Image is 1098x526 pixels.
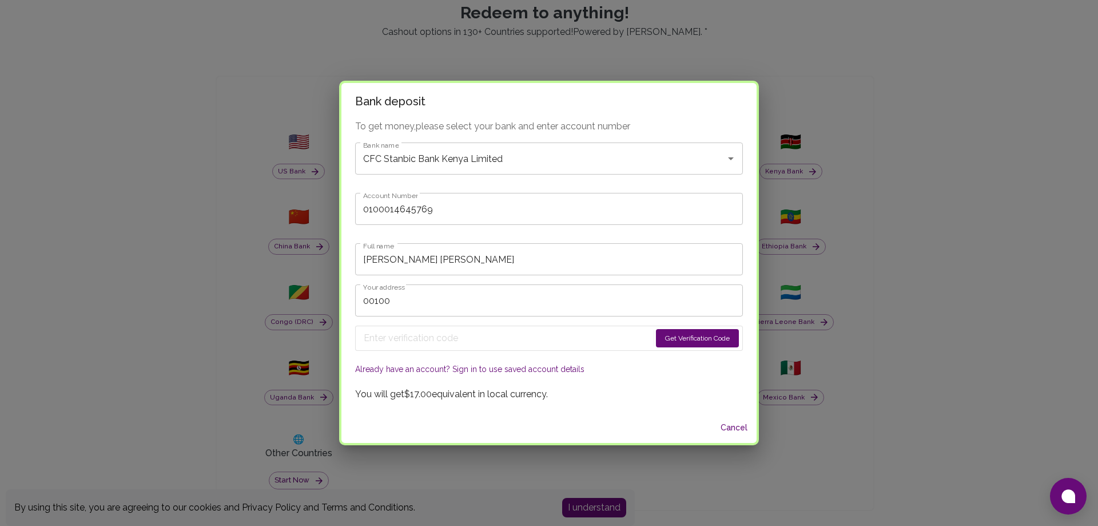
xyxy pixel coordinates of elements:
[363,241,394,251] label: Full name
[363,282,405,292] label: Your address
[355,387,743,401] p: You will get $17.00 equivalent in local currency.
[364,329,651,347] input: Enter verification code
[341,83,757,120] h2: Bank deposit
[656,329,739,347] button: Get Verification Code
[715,417,752,438] button: Cancel
[363,191,417,200] label: Account Number
[1050,478,1087,515] button: Open chat window
[355,120,743,133] p: To get money, please select your bank and enter account number
[363,140,399,150] label: Bank name
[355,363,584,375] button: Already have an account? Sign in to use saved account details
[723,151,739,167] button: Open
